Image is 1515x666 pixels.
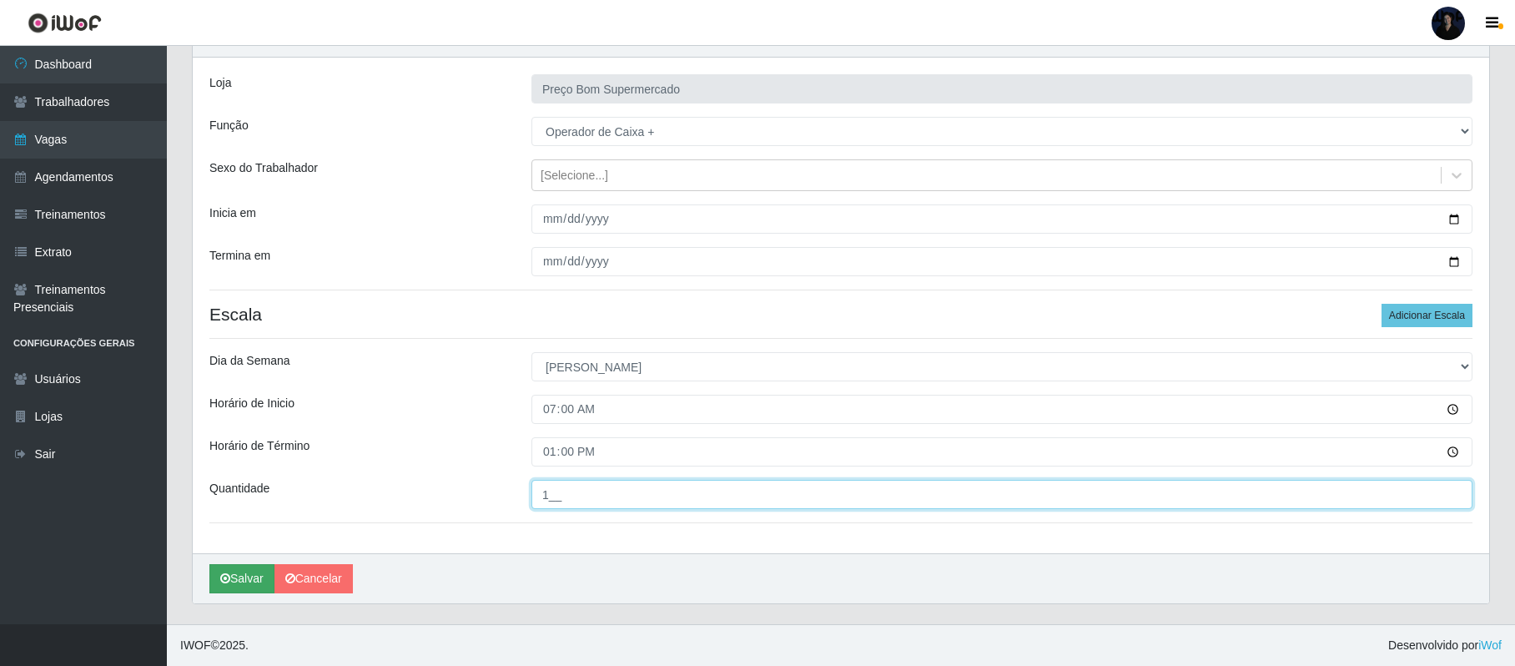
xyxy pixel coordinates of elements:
[209,204,256,222] label: Inicia em
[531,395,1472,424] input: 00:00
[531,247,1472,276] input: 00/00/0000
[274,564,353,593] a: Cancelar
[209,437,310,455] label: Horário de Término
[209,564,274,593] button: Salvar
[209,247,270,265] label: Termina em
[1478,638,1502,652] a: iWof
[1388,637,1502,654] span: Desenvolvido por
[209,304,1472,325] h4: Escala
[209,352,290,370] label: Dia da Semana
[209,395,294,412] label: Horário de Inicio
[28,13,102,33] img: CoreUI Logo
[209,117,249,134] label: Função
[531,204,1472,234] input: 00/00/0000
[180,637,249,654] span: © 2025 .
[209,480,269,497] label: Quantidade
[209,74,231,92] label: Loja
[531,480,1472,509] input: Informe a quantidade...
[531,437,1472,467] input: 00:00
[180,638,211,652] span: IWOF
[541,167,608,184] div: [Selecione...]
[209,159,318,177] label: Sexo do Trabalhador
[1382,304,1472,327] button: Adicionar Escala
